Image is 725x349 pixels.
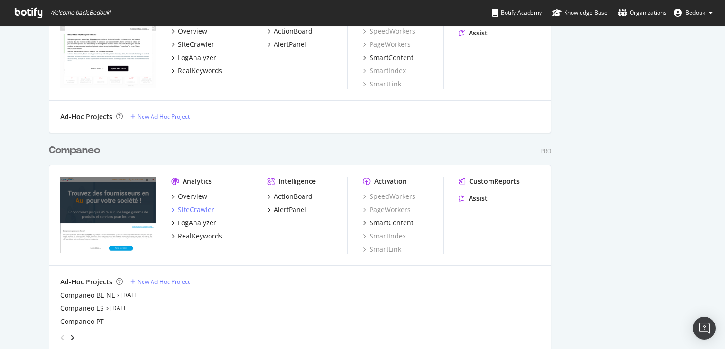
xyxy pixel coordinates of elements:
[363,245,401,254] a: SmartLink
[374,177,407,186] div: Activation
[130,278,190,286] a: New Ad-Hoc Project
[492,8,542,17] div: Botify Academy
[49,144,100,157] div: Companeo
[459,177,520,186] a: CustomReports
[171,66,222,76] a: RealKeywords
[618,8,666,17] div: Organizations
[171,231,222,241] a: RealKeywords
[363,218,413,228] a: SmartContent
[49,144,104,157] a: Companeo
[267,205,306,214] a: AlertPanel
[171,218,216,228] a: LogAnalyzer
[459,194,488,203] a: Assist
[171,205,214,214] a: SiteCrawler
[110,304,129,312] a: [DATE]
[69,333,76,342] div: angle-right
[469,177,520,186] div: CustomReports
[57,330,69,345] div: angle-left
[171,53,216,62] a: LogAnalyzer
[178,218,216,228] div: LogAnalyzer
[363,231,406,241] a: SmartIndex
[137,278,190,286] div: New Ad-Hoc Project
[363,26,415,36] a: SpeedWorkers
[60,11,156,88] img: batiproduits.com
[60,177,156,253] img: companeo.com
[469,194,488,203] div: Assist
[60,290,115,300] a: Companeo BE NL
[370,218,413,228] div: SmartContent
[178,40,214,49] div: SiteCrawler
[540,147,551,155] div: Pro
[363,66,406,76] a: SmartIndex
[274,205,306,214] div: AlertPanel
[50,9,110,17] span: Welcome back, Bedouk !
[60,317,104,326] a: Companeo PT
[370,53,413,62] div: SmartContent
[278,177,316,186] div: Intelligence
[137,112,190,120] div: New Ad-Hoc Project
[274,192,312,201] div: ActionBoard
[130,112,190,120] a: New Ad-Hoc Project
[60,277,112,287] div: Ad-Hoc Projects
[267,40,306,49] a: AlertPanel
[274,40,306,49] div: AlertPanel
[666,5,720,20] button: Bedouk
[267,192,312,201] a: ActionBoard
[267,26,312,36] a: ActionBoard
[178,192,207,201] div: Overview
[693,317,716,340] div: Open Intercom Messenger
[685,9,705,17] span: Bedouk
[178,66,222,76] div: RealKeywords
[183,177,212,186] div: Analytics
[178,205,214,214] div: SiteCrawler
[459,28,488,38] a: Assist
[171,192,207,201] a: Overview
[363,53,413,62] a: SmartContent
[363,40,411,49] a: PageWorkers
[552,8,607,17] div: Knowledge Base
[178,53,216,62] div: LogAnalyzer
[363,79,401,89] a: SmartLink
[178,26,207,36] div: Overview
[171,40,214,49] a: SiteCrawler
[363,192,415,201] a: SpeedWorkers
[363,205,411,214] a: PageWorkers
[121,291,140,299] a: [DATE]
[60,112,112,121] div: Ad-Hoc Projects
[60,304,104,313] a: Companeo ES
[178,231,222,241] div: RealKeywords
[274,26,312,36] div: ActionBoard
[469,28,488,38] div: Assist
[171,26,207,36] a: Overview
